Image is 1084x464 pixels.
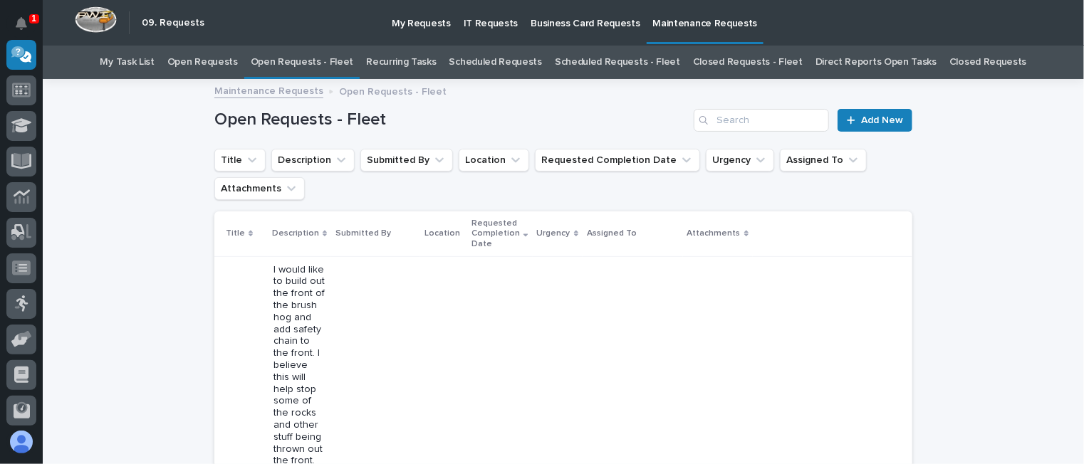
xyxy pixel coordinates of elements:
[815,46,937,79] a: Direct Reports Open Tasks
[272,226,319,241] p: Description
[449,46,542,79] a: Scheduled Requests
[18,17,36,40] div: Notifications1
[214,82,323,98] a: Maintenance Requests
[861,115,903,125] span: Add New
[100,46,155,79] a: My Task List
[6,427,36,457] button: users-avatar
[838,109,912,132] a: Add New
[693,46,803,79] a: Closed Requests - Fleet
[949,46,1026,79] a: Closed Requests
[555,46,680,79] a: Scheduled Requests - Fleet
[271,149,355,172] button: Description
[167,46,238,79] a: Open Requests
[226,226,245,241] p: Title
[706,149,774,172] button: Urgency
[214,149,266,172] button: Title
[587,226,637,241] p: Assigned To
[535,149,700,172] button: Requested Completion Date
[335,226,391,241] p: Submitted By
[360,149,453,172] button: Submitted By
[471,216,520,252] p: Requested Completion Date
[459,149,529,172] button: Location
[780,149,867,172] button: Assigned To
[424,226,460,241] p: Location
[687,226,741,241] p: Attachments
[214,110,688,130] h1: Open Requests - Fleet
[214,177,305,200] button: Attachments
[694,109,829,132] input: Search
[6,9,36,38] button: Notifications
[142,17,204,29] h2: 09. Requests
[537,226,570,241] p: Urgency
[31,14,36,23] p: 1
[75,6,117,33] img: Workspace Logo
[339,83,447,98] p: Open Requests - Fleet
[251,46,354,79] a: Open Requests - Fleet
[366,46,436,79] a: Recurring Tasks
